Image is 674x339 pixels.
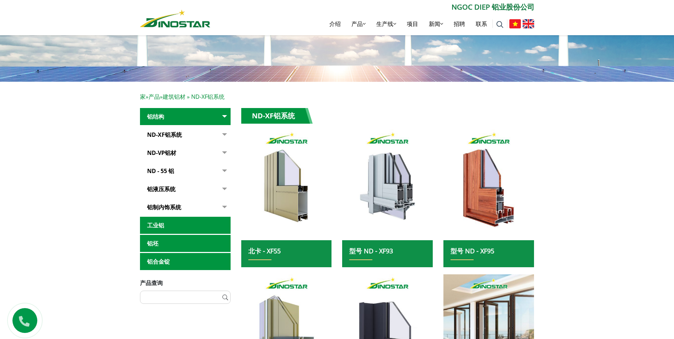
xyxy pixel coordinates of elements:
a: 铝结构 [140,108,231,125]
img: 英语 [523,19,534,28]
span: 材 » ND-XF铝系统 [180,93,225,101]
a: 联系 [470,12,492,35]
img: 施工队伍 [443,129,534,240]
a: 家 [140,93,146,101]
a: 产品 [346,12,371,35]
a: 工业铝 [140,217,231,234]
h1: ND-XF铝系统 [241,108,313,124]
a: 铝合金锭 [140,253,231,270]
img: 施工队伍 [241,129,331,240]
a: 型号 ND - XF95 [451,247,494,255]
img: 搜索 [496,21,503,28]
span: 产品查询 [140,279,163,287]
a: 铝坯 [140,235,231,252]
img: 施工队伍 [342,129,433,240]
a: 型号 ND - XF93 [349,247,393,255]
a: ND-VP铝材 [140,144,231,162]
a: 铝制内饰系统 [140,199,231,216]
a: 铝液压系统 [140,181,231,198]
img: 越南语 [509,19,521,28]
a: 介绍 [324,12,346,35]
a: 新闻 [424,12,448,35]
font: 生产线 [376,20,393,28]
a: ND-XF铝系统 [140,126,231,144]
font: 新闻 [429,20,440,28]
a: 建筑铝 [163,93,180,101]
img: Dinostar铝业 [140,10,210,27]
a: 北卡 - XF55 [248,247,281,255]
span: » » [140,93,225,101]
a: ND - 55 铝 [140,162,231,180]
a: 招聘 [448,12,470,35]
a: 项目 [401,12,424,35]
a: 产品 [149,93,160,101]
a: 生产线 [371,12,401,35]
font: 产品 [351,20,363,28]
p: NGOC DIEP 铝业股份公司 [210,2,534,12]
